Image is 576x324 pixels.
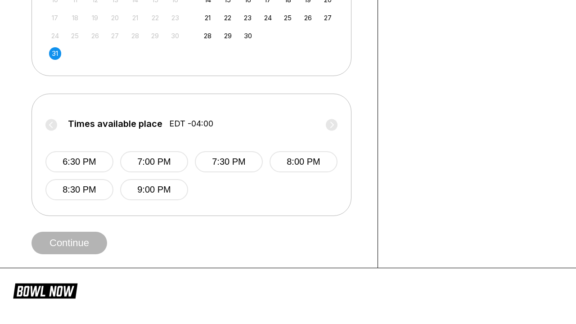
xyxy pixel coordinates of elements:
[270,151,337,172] button: 8:00 PM
[169,119,213,129] span: EDT -04:00
[45,151,113,172] button: 6:30 PM
[129,30,141,42] div: Not available Thursday, August 28th, 2025
[202,12,214,24] div: Choose Sunday, September 21st, 2025
[195,151,263,172] button: 7:30 PM
[169,30,181,42] div: Not available Saturday, August 30th, 2025
[222,30,234,42] div: Choose Monday, September 29th, 2025
[120,151,188,172] button: 7:00 PM
[262,12,274,24] div: Choose Wednesday, September 24th, 2025
[45,179,113,200] button: 8:30 PM
[49,30,61,42] div: Not available Sunday, August 24th, 2025
[49,47,61,59] div: Choose Sunday, August 31st, 2025
[68,119,162,129] span: Times available place
[69,30,81,42] div: Not available Monday, August 25th, 2025
[149,12,161,24] div: Not available Friday, August 22nd, 2025
[109,30,121,42] div: Not available Wednesday, August 27th, 2025
[322,12,334,24] div: Choose Saturday, September 27th, 2025
[69,12,81,24] div: Not available Monday, August 18th, 2025
[282,12,294,24] div: Choose Thursday, September 25th, 2025
[169,12,181,24] div: Not available Saturday, August 23rd, 2025
[49,12,61,24] div: Not available Sunday, August 17th, 2025
[109,12,121,24] div: Not available Wednesday, August 20th, 2025
[89,12,101,24] div: Not available Tuesday, August 19th, 2025
[202,30,214,42] div: Choose Sunday, September 28th, 2025
[302,12,314,24] div: Choose Friday, September 26th, 2025
[120,179,188,200] button: 9:00 PM
[89,30,101,42] div: Not available Tuesday, August 26th, 2025
[242,30,254,42] div: Choose Tuesday, September 30th, 2025
[222,12,234,24] div: Choose Monday, September 22nd, 2025
[129,12,141,24] div: Not available Thursday, August 21st, 2025
[242,12,254,24] div: Choose Tuesday, September 23rd, 2025
[149,30,161,42] div: Not available Friday, August 29th, 2025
